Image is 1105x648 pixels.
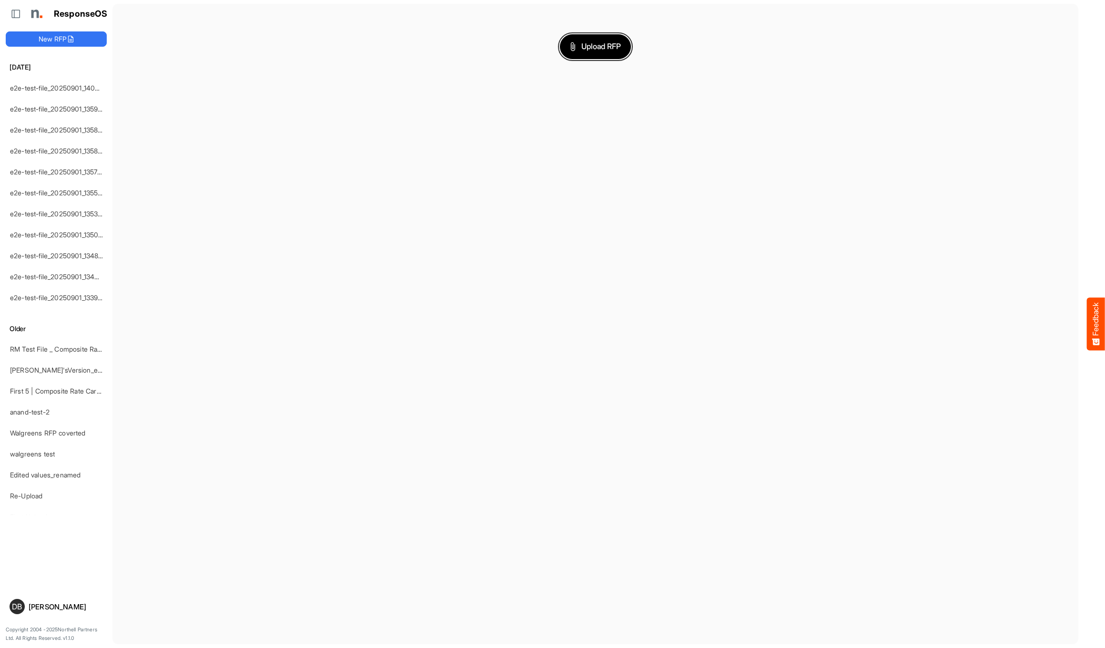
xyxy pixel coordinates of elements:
a: e2e-test-file_20250901_133907 [10,294,106,302]
a: RM Test File _ Composite Rate Card [DATE]-test-edited [10,345,179,353]
span: Upload RFP [570,40,621,53]
a: e2e-test-file_20250901_135720 [10,168,106,176]
a: e2e-test-file_20250901_135935 [10,105,106,113]
a: [PERSON_NAME]'sVersion_e2e-test-file_20250604_111803 [10,366,189,374]
h1: ResponseOS [54,9,108,19]
a: e2e-test-file_20250901_135509 [10,189,106,197]
button: Feedback [1087,298,1105,351]
a: Edited values_renamed [10,471,81,479]
a: Walgreens RFP coverted [10,429,86,437]
a: e2e-test-file_20250901_135859 [10,126,106,134]
h6: [DATE] [6,62,107,72]
a: e2e-test-file_20250901_140009 [10,84,108,92]
button: New RFP [6,31,107,47]
a: e2e-test-file_20250901_134038 [10,273,107,281]
button: Upload RFP [560,34,631,59]
div: [PERSON_NAME] [29,603,103,610]
p: Copyright 2004 - 2025 Northell Partners Ltd. All Rights Reserved. v 1.1.0 [6,626,107,642]
span: DB [12,603,22,610]
a: e2e-test-file_20250901_135040 [10,231,107,239]
h6: Older [6,324,107,334]
a: anand-test-2 [10,408,50,416]
a: e2e-test-file_20250901_134816 [10,252,105,260]
a: e2e-test-file_20250901_135827 [10,147,105,155]
a: Re-Upload [10,492,42,500]
a: First 5 | Composite Rate Card [DATE] [10,387,123,395]
img: Northell [26,4,45,23]
a: walgreens test [10,450,55,458]
a: e2e-test-file_20250901_135300 [10,210,107,218]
